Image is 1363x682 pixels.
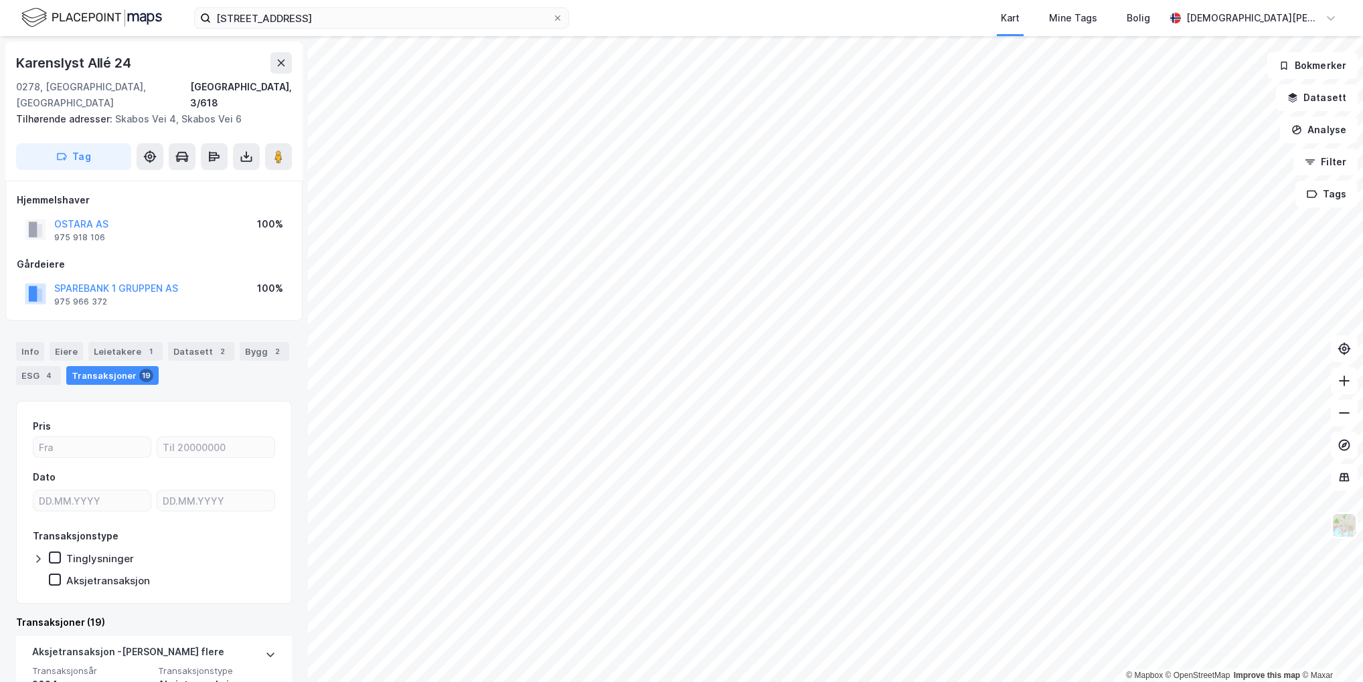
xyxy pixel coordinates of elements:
div: Aksjetransaksjon [66,574,150,587]
a: OpenStreetMap [1166,671,1230,680]
div: 2 [270,345,284,358]
div: ESG [16,366,61,385]
button: Datasett [1276,84,1358,111]
a: Mapbox [1126,671,1163,680]
button: Tag [16,143,131,170]
button: Analyse [1280,116,1358,143]
div: Transaksjoner (19) [16,614,292,630]
div: Transaksjonstype [33,528,118,544]
input: DD.MM.YYYY [157,491,274,511]
div: Bygg [240,342,289,361]
div: 100% [257,280,283,296]
div: Karenslyst Allé 24 [16,52,133,74]
div: Eiere [50,342,83,361]
input: Til 20000000 [157,437,274,457]
div: [DEMOGRAPHIC_DATA][PERSON_NAME] [1186,10,1320,26]
span: Tilhørende adresser: [16,113,115,124]
div: Dato [33,469,56,485]
div: Tinglysninger [66,552,134,565]
div: 19 [139,369,153,382]
div: 2 [216,345,229,358]
input: Fra [33,437,151,457]
div: Info [16,342,44,361]
div: 1 [144,345,157,358]
div: Transaksjoner [66,366,159,385]
div: Hjemmelshaver [17,192,291,208]
span: Transaksjonsår [32,665,150,677]
div: Skabos Vei 4, Skabos Vei 6 [16,111,281,127]
div: Mine Tags [1049,10,1097,26]
button: Tags [1295,181,1358,207]
div: Kart [1001,10,1020,26]
div: 975 966 372 [54,296,107,307]
div: [GEOGRAPHIC_DATA], 3/618 [190,79,292,111]
span: Transaksjonstype [158,665,276,677]
img: Z [1332,513,1357,538]
div: Pris [33,418,51,434]
div: Gårdeiere [17,256,291,272]
div: Bolig [1127,10,1150,26]
div: 100% [257,216,283,232]
input: Søk på adresse, matrikkel, gårdeiere, leietakere eller personer [211,8,552,28]
div: 4 [42,369,56,382]
div: 975 918 106 [54,232,105,243]
iframe: Chat Widget [1296,618,1363,682]
button: Filter [1293,149,1358,175]
button: Bokmerker [1267,52,1358,79]
div: Leietakere [88,342,163,361]
img: logo.f888ab2527a4732fd821a326f86c7f29.svg [21,6,162,29]
a: Improve this map [1234,671,1300,680]
input: DD.MM.YYYY [33,491,151,511]
div: Datasett [168,342,234,361]
div: 0278, [GEOGRAPHIC_DATA], [GEOGRAPHIC_DATA] [16,79,190,111]
div: Aksjetransaksjon - [PERSON_NAME] flere [32,644,224,665]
